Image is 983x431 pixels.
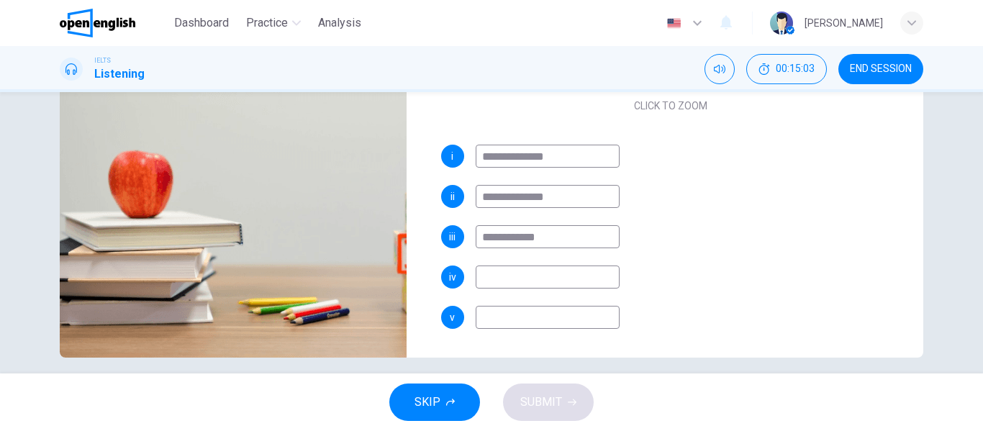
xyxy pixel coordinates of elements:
[805,14,883,32] div: [PERSON_NAME]
[60,9,135,37] img: OpenEnglish logo
[451,151,453,161] span: i
[770,12,793,35] img: Profile picture
[449,232,456,242] span: iii
[60,7,407,358] img: Conversation about an Assignment
[60,9,168,37] a: OpenEnglish logo
[746,54,827,84] div: Hide
[850,63,912,75] span: END SESSION
[312,10,367,36] button: Analysis
[415,392,440,412] span: SKIP
[94,65,145,83] h1: Listening
[168,10,235,36] button: Dashboard
[705,54,735,84] div: Mute
[746,54,827,84] button: 00:15:03
[450,312,455,322] span: v
[450,191,455,201] span: ii
[665,18,683,29] img: en
[174,14,229,32] span: Dashboard
[838,54,923,84] button: END SESSION
[389,384,480,421] button: SKIP
[318,14,361,32] span: Analysis
[94,55,111,65] span: IELTS
[776,63,815,75] span: 00:15:03
[240,10,307,36] button: Practice
[246,14,288,32] span: Practice
[449,272,456,282] span: iv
